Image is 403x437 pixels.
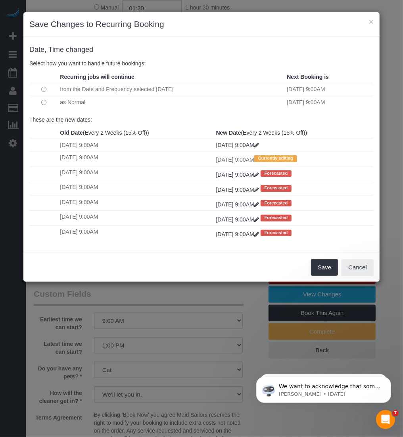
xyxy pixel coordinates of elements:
[29,59,374,67] p: Select how you want to handle future bookings:
[285,96,374,109] td: [DATE] 9:00AM
[214,127,374,139] th: (Every 2 Weeks (15% Off))
[342,259,374,276] button: Cancel
[214,151,374,166] td: [DATE] 9:00AM
[369,17,374,26] button: ×
[58,211,214,225] td: [DATE] 9:00AM
[60,130,83,136] strong: Old Date
[244,360,403,416] iframe: Intercom notifications message
[60,74,134,80] strong: Recurring jobs will continue
[58,127,214,139] th: (Every 2 Weeks (15% Off))
[216,172,261,178] a: [DATE] 9:00AM
[216,130,241,136] strong: New Date
[254,155,297,162] span: Currently editing
[58,139,214,151] td: [DATE] 9:00AM
[392,410,399,416] span: 7
[29,46,64,53] span: Date, Time
[58,181,214,196] td: [DATE] 9:00AM
[35,31,137,38] p: Message from Ellie, sent 4d ago
[261,230,292,236] span: Forecasted
[35,23,136,132] span: We want to acknowledge that some users may be experiencing lag or slower performance in our softw...
[58,225,214,240] td: [DATE] 9:00AM
[29,18,374,30] h3: Save Changes to Recurring Booking
[261,200,292,206] span: Forecasted
[29,46,374,54] h4: changed
[287,74,329,80] strong: Next Booking is
[261,170,292,177] span: Forecasted
[216,142,259,148] a: [DATE] 9:00AM
[261,215,292,221] span: Forecasted
[216,231,261,237] a: [DATE] 9:00AM
[58,96,285,109] td: as Normal
[58,151,214,166] td: [DATE] 9:00AM
[58,196,214,210] td: [DATE] 9:00AM
[29,116,374,124] p: These are the new dates:
[261,185,292,191] span: Forecasted
[285,83,374,96] td: [DATE] 9:00AM
[216,216,261,223] a: [DATE] 9:00AM
[376,410,395,429] iframe: Intercom live chat
[58,83,285,96] td: from the Date and Frequency selected [DATE]
[216,201,261,208] a: [DATE] 9:00AM
[311,259,338,276] button: Save
[58,166,214,181] td: [DATE] 9:00AM
[216,187,261,193] a: [DATE] 9:00AM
